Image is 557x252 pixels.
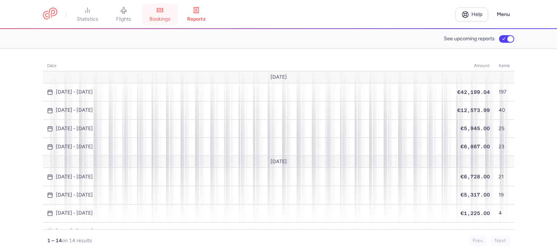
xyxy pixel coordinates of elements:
td: 3 [494,222,514,240]
span: Help [471,12,482,17]
td: 40 [494,101,514,119]
th: date [43,61,453,71]
td: 197 [494,83,514,101]
td: 25 [494,120,514,138]
td: 4 [494,204,514,222]
time: [DATE] - [DATE] [56,107,93,113]
a: statistics [69,7,106,22]
span: [DATE] [271,74,287,80]
time: [DATE] - [DATE] [56,228,93,234]
th: items [494,61,514,71]
span: flights [116,16,131,22]
span: €5,317.00 [461,192,490,198]
a: Help [455,8,488,21]
th: amount [453,61,494,71]
span: on 14 results [62,237,92,244]
span: reports [187,16,206,22]
td: 23 [494,138,514,156]
span: See upcoming reports [444,36,495,42]
span: €42,199.04 [457,89,490,95]
span: statistics [77,16,98,22]
a: bookings [142,7,178,22]
time: [DATE] - [DATE] [56,174,93,180]
span: €12,573.99 [457,107,490,113]
strong: 1 – 14 [47,237,62,244]
time: [DATE] - [DATE] [56,126,93,132]
span: €6,867.00 [461,144,490,149]
td: 19 [494,186,514,204]
span: [DATE] [271,159,287,165]
time: [DATE] - [DATE] [56,192,93,198]
time: [DATE] - [DATE] [56,89,93,95]
time: [DATE] - [DATE] [56,210,93,216]
a: flights [106,7,142,22]
time: [DATE] - [DATE] [56,144,93,150]
span: €6,728.00 [461,174,490,179]
span: bookings [149,16,170,22]
a: reports [178,7,214,22]
span: €5,945.00 [461,125,490,131]
span: €1,225.00 [461,210,490,216]
span: €916.00 [467,228,490,234]
td: 21 [494,168,514,186]
button: Next [491,235,510,246]
a: CitizenPlane red outlined logo [43,8,57,21]
button: Menu [492,8,514,21]
button: Prev. [469,235,488,246]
